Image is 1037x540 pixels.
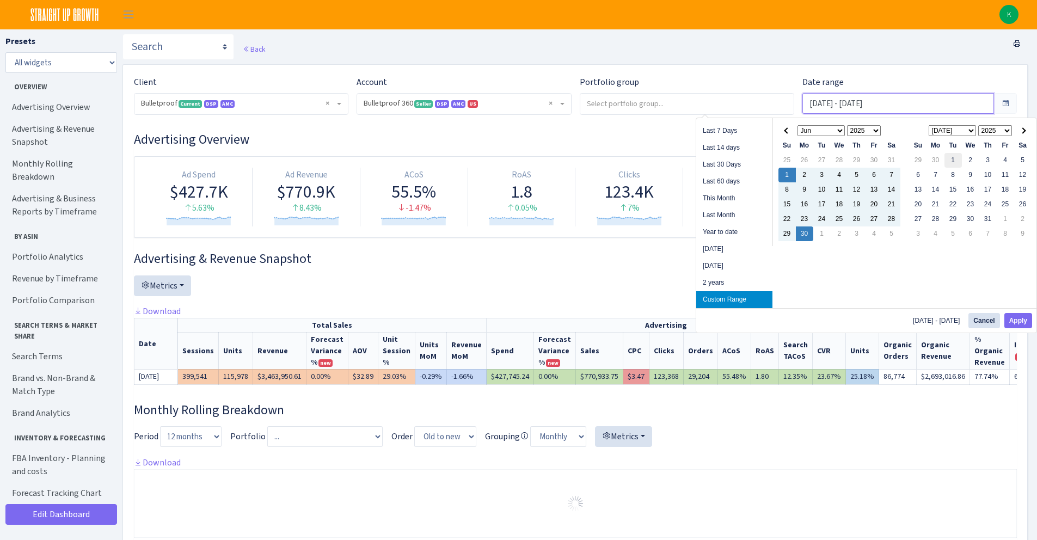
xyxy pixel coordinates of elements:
[5,118,114,153] a: Advertising & Revenue Snapshot
[473,181,571,202] div: 1.8
[927,226,944,241] td: 4
[684,332,718,369] th: Orders
[883,212,900,226] td: 28
[910,153,927,168] td: 29
[696,173,772,190] li: Last 60 days
[866,168,883,182] td: 6
[1014,212,1032,226] td: 2
[696,291,772,308] li: Custom Range
[927,138,944,153] th: Mo
[378,332,415,369] th: Unit Session %
[257,181,355,202] div: $770.9K
[487,318,846,332] th: Advertising
[5,35,35,48] label: Presets
[813,197,831,212] td: 17
[883,153,900,168] td: 31
[134,457,181,468] a: Download
[580,169,678,181] div: Clicks
[580,181,678,202] div: 123.4K
[365,169,463,181] div: ACoS
[447,369,487,384] td: -1.66%
[883,168,900,182] td: 7
[1014,226,1032,241] td: 9
[6,316,114,341] span: Search Terms & Market Share
[5,268,114,290] a: Revenue by Timeframe
[944,182,962,197] td: 15
[150,202,248,214] div: 5.63%
[802,76,844,89] label: Date range
[927,168,944,182] td: 7
[917,332,970,369] th: Organic Revenue
[979,138,997,153] th: Th
[831,212,848,226] td: 25
[219,332,253,369] th: Units
[134,402,1017,418] h3: Widget #38
[796,212,813,226] td: 23
[5,96,114,118] a: Advertising Overview
[1015,353,1029,361] span: new
[623,369,649,384] td: $3.47
[595,426,652,447] button: Metrics
[178,318,487,332] th: Total Sales
[473,202,571,214] div: 0.05%
[779,332,813,369] th: Search TACoS
[979,168,997,182] td: 10
[134,251,1017,267] h3: Widget #2
[962,226,979,241] td: 6
[910,168,927,182] td: 6
[688,169,786,181] div: Orders
[848,226,866,241] td: 3
[848,182,866,197] td: 12
[813,226,831,241] td: 1
[970,369,1010,384] td: 77.74%
[365,202,463,214] div: -1.47%
[688,202,786,214] div: 12%
[576,332,623,369] th: Sales
[230,430,266,443] label: Portfolio
[696,224,772,241] li: Year to date
[6,428,114,443] span: Inventory & Forecasting
[179,100,202,108] span: Current
[979,212,997,226] td: 31
[688,181,786,202] div: 29.2K
[5,290,114,311] a: Portfolio Comparison
[883,138,900,153] th: Sa
[534,332,576,369] th: Spend Forecast Variance %
[220,100,235,108] span: AMC
[779,369,813,384] td: 12.35%
[999,5,1018,24] img: Kenzie Smith
[6,77,114,92] span: Overview
[962,168,979,182] td: 9
[778,226,796,241] td: 29
[751,369,779,384] td: 1.80
[944,168,962,182] td: 8
[364,98,557,109] span: Bulletproof 360 <span class="badge badge-success">Seller</span><span class="badge badge-primary">...
[796,168,813,182] td: 2
[866,197,883,212] td: 20
[997,138,1014,153] th: Fr
[944,138,962,153] th: Tu
[944,212,962,226] td: 29
[487,369,534,384] td: $427,745.24
[365,181,463,202] div: 55.5%
[944,197,962,212] td: 22
[796,138,813,153] th: Mo
[134,132,1017,148] h3: Widget #1
[684,369,718,384] td: 29,204
[696,122,772,139] li: Last 7 Days
[549,98,553,109] span: Remove all items
[1014,197,1032,212] td: 26
[778,168,796,182] td: 1
[1014,138,1032,153] th: Sa
[5,402,114,424] a: Brand Analytics
[813,369,846,384] td: 23.67%
[580,94,794,113] input: Select portfolio group...
[962,153,979,168] td: 2
[468,100,478,108] span: US
[415,332,447,369] th: Units MoM
[831,168,848,182] td: 4
[696,190,772,207] li: This Month
[415,369,447,384] td: -0.29%
[696,207,772,224] li: Last Month
[879,332,917,369] th: Organic Orders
